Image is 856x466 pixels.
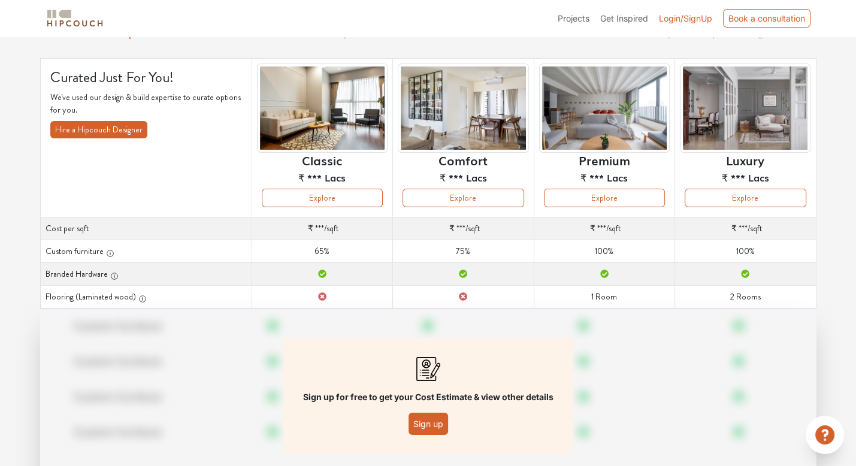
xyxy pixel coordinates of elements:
p: Sign up for free to get your Cost Estimate & view other details [303,391,553,403]
img: header-preview [257,63,388,153]
span: Get Inspired [600,13,648,23]
img: header-preview [539,63,670,153]
th: Custom furniture [40,240,252,263]
img: logo-horizontal.svg [45,8,105,29]
td: 1 Room [534,286,674,308]
button: Sign up [409,413,448,435]
td: /sqft [534,217,674,240]
th: Branded Hardware [40,263,252,286]
td: /sqft [393,217,534,240]
div: Book a consultation [723,9,810,28]
strong: Speak to a Hipcouch Designer [663,27,775,40]
img: header-preview [680,63,810,153]
th: Cost per sqft [40,217,252,240]
p: We've used our design & build expertise to curate options for you. [50,91,242,116]
h6: Luxury [726,153,764,167]
span: Login/SignUp [659,13,712,23]
td: /sqft [252,217,392,240]
strong: Options [122,27,152,40]
button: Explore [544,189,665,207]
td: /sqft [675,217,816,240]
span: logo-horizontal.svg [45,5,105,32]
h6: Comfort [438,153,488,167]
td: 100% [675,240,816,263]
strong: Summary [314,27,348,40]
h6: Premium [579,153,630,167]
td: 100% [534,240,674,263]
span: Projects [558,13,589,23]
img: header-preview [398,63,528,153]
td: 2 Rooms [675,286,816,308]
button: Explore [262,189,383,207]
button: Explore [403,189,524,207]
td: 75% [393,240,534,263]
strong: Details [512,27,539,40]
td: 65% [252,240,392,263]
th: Flooring (Laminated wood) [40,286,252,308]
button: Hire a Hipcouch Designer [50,121,147,138]
button: Explore [685,189,806,207]
h6: Classic [302,153,342,167]
h4: Curated Just For You! [50,68,242,86]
